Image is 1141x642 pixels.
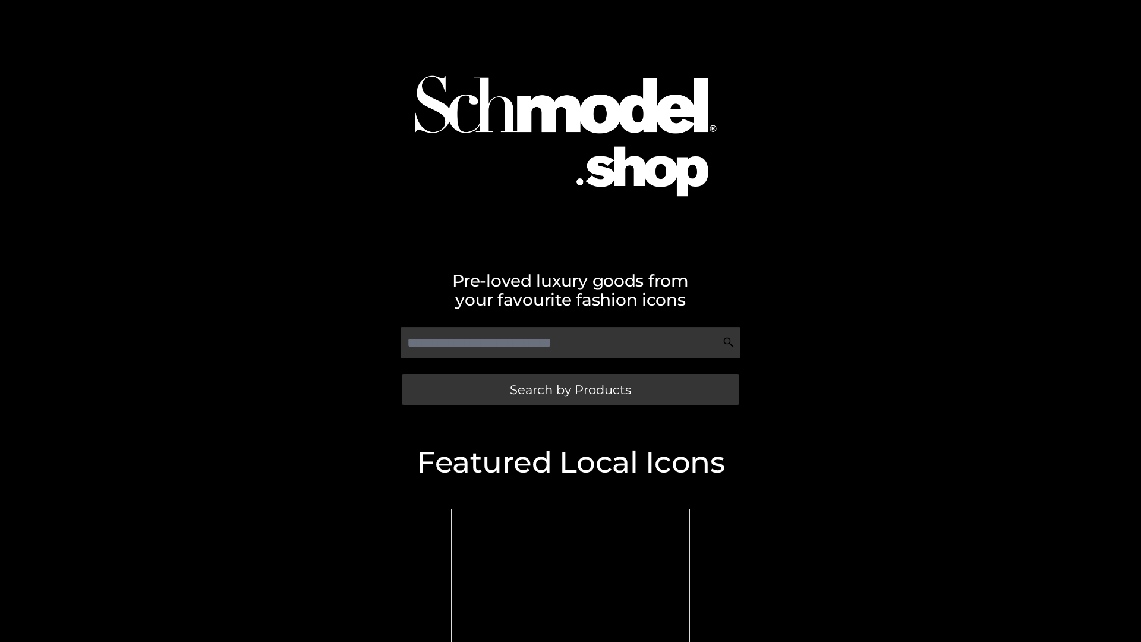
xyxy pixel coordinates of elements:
h2: Pre-loved luxury goods from your favourite fashion icons [232,271,909,309]
img: Search Icon [723,336,735,348]
span: Search by Products [510,383,631,396]
h2: Featured Local Icons​ [232,448,909,477]
a: Search by Products [402,374,739,405]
